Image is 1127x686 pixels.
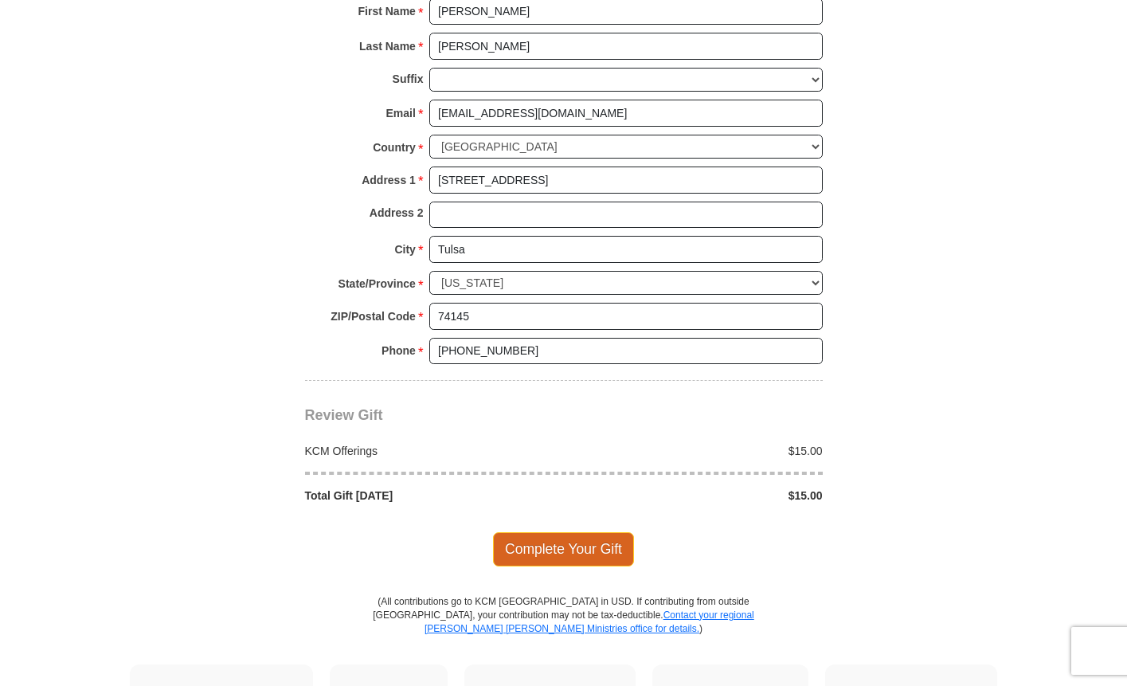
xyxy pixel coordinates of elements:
[338,272,416,295] strong: State/Province
[493,532,634,566] span: Complete Your Gift
[296,443,564,459] div: KCM Offerings
[373,136,416,159] strong: Country
[370,202,424,224] strong: Address 2
[382,339,416,362] strong: Phone
[425,610,754,634] a: Contact your regional [PERSON_NAME] [PERSON_NAME] Ministries office for details.
[305,407,383,423] span: Review Gift
[373,595,755,664] p: (All contributions go to KCM [GEOGRAPHIC_DATA] in USD. If contributing from outside [GEOGRAPHIC_D...
[394,238,415,261] strong: City
[393,68,424,90] strong: Suffix
[564,443,832,459] div: $15.00
[359,35,416,57] strong: Last Name
[362,169,416,191] strong: Address 1
[296,488,564,504] div: Total Gift [DATE]
[564,488,832,504] div: $15.00
[386,102,416,124] strong: Email
[331,305,416,327] strong: ZIP/Postal Code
